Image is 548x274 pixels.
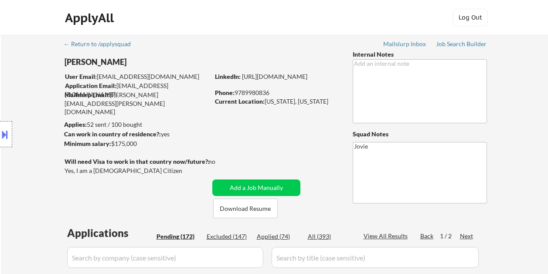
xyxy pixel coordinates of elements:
[308,232,351,241] div: All (393)
[215,98,265,105] strong: Current Location:
[364,232,410,240] div: View All Results
[64,41,139,47] div: ← Return to /applysquad
[208,157,233,166] div: no
[157,232,200,241] div: Pending (172)
[64,41,139,49] a: ← Return to /applysquad
[65,10,116,25] div: ApplyAll
[272,247,479,268] input: Search by title (case sensitive)
[207,232,250,241] div: Excluded (147)
[453,9,488,26] button: Log Out
[383,41,427,49] a: Mailslurp Inbox
[436,41,487,49] a: Job Search Builder
[242,73,307,80] a: [URL][DOMAIN_NAME]
[215,97,338,106] div: [US_STATE], [US_STATE]
[215,73,241,80] strong: LinkedIn:
[67,247,263,268] input: Search by company (case sensitive)
[436,41,487,47] div: Job Search Builder
[257,232,300,241] div: Applied (74)
[440,232,460,240] div: 1 / 2
[215,88,338,97] div: 9789980836
[383,41,427,47] div: Mailslurp Inbox
[460,232,474,240] div: Next
[67,228,153,238] div: Applications
[215,89,235,96] strong: Phone:
[353,130,487,139] div: Squad Notes
[212,179,300,196] button: Add a Job Manually
[353,50,487,59] div: Internal Notes
[213,199,278,218] button: Download Resume
[420,232,434,240] div: Back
